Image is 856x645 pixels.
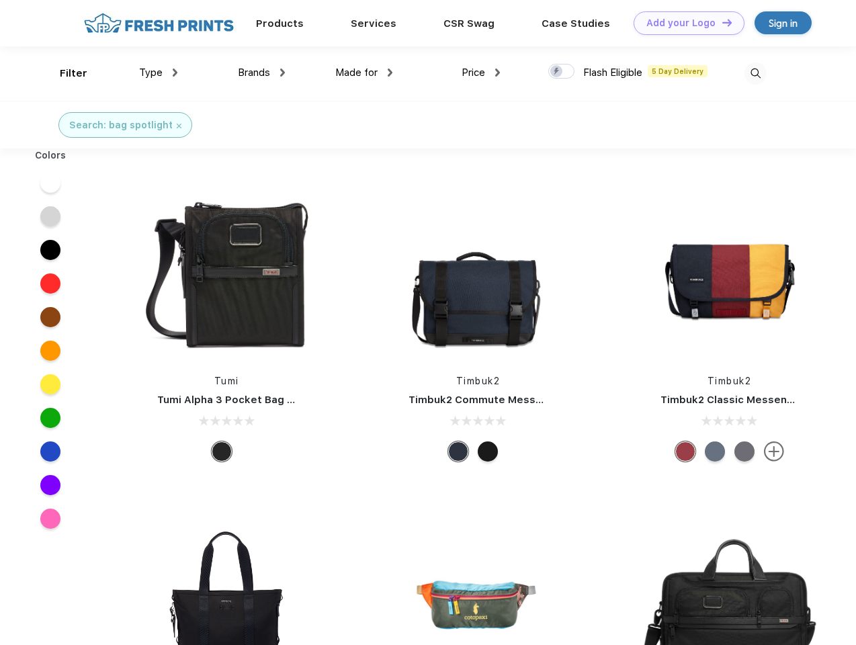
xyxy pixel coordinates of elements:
[177,124,181,128] img: filter_cancel.svg
[755,11,812,34] a: Sign in
[60,66,87,81] div: Filter
[640,182,819,361] img: func=resize&h=266
[448,441,468,462] div: Eco Nautical
[705,441,725,462] div: Eco Lightbeam
[238,67,270,79] span: Brands
[722,19,732,26] img: DT
[764,441,784,462] img: more.svg
[25,148,77,163] div: Colors
[388,69,392,77] img: dropdown.png
[157,394,314,406] a: Tumi Alpha 3 Pocket Bag Small
[462,67,485,79] span: Price
[675,441,695,462] div: Eco Bookish
[388,182,567,361] img: func=resize&h=266
[456,376,501,386] a: Timbuk2
[495,69,500,77] img: dropdown.png
[478,441,498,462] div: Eco Black
[256,17,304,30] a: Products
[648,65,708,77] span: 5 Day Delivery
[660,394,827,406] a: Timbuk2 Classic Messenger Bag
[137,182,316,361] img: func=resize&h=266
[769,15,798,31] div: Sign in
[583,67,642,79] span: Flash Eligible
[214,376,239,386] a: Tumi
[80,11,238,35] img: fo%20logo%202.webp
[139,67,163,79] span: Type
[708,376,752,386] a: Timbuk2
[744,62,767,85] img: desktop_search.svg
[280,69,285,77] img: dropdown.png
[335,67,378,79] span: Made for
[212,441,232,462] div: Black
[69,118,173,132] div: Search: bag spotlight
[173,69,177,77] img: dropdown.png
[409,394,589,406] a: Timbuk2 Commute Messenger Bag
[646,17,716,29] div: Add your Logo
[734,441,755,462] div: Eco Army Pop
